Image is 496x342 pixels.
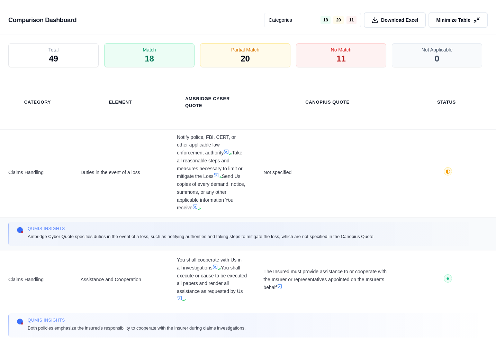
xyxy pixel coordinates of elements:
[100,95,140,110] th: Element
[48,46,59,53] span: Total
[177,256,247,303] span: You shall cooperate with Us in all investigations You shall execute or cause to be executed all p...
[231,46,260,53] span: Partial Match
[145,53,154,64] span: 18
[445,169,450,174] span: ◐
[177,91,247,113] th: Ambridge Cyber Quote
[422,46,453,53] span: Not Applicable
[16,95,59,110] th: Category
[81,169,160,177] span: Duties in the event of a loss
[263,169,391,177] span: Not specified
[49,53,58,64] span: 49
[263,268,391,291] span: The Insured must provide assistance to or cooperate with the Insurer or representatives appointed...
[28,233,375,240] span: Ambridge Cyber Quote specifies duties in the event of a loss, such as notifying authorities and t...
[435,53,439,64] span: 0
[81,276,160,284] span: Assistance and Cooperation
[446,276,450,281] span: ●
[177,133,247,212] span: Notify police, FBI, CERT, or other applicable law enforcement authority Take all reasonable steps...
[8,169,64,177] span: Claims Handling
[336,53,346,64] span: 11
[28,226,375,231] span: Qumis INSIGHTS
[241,53,250,64] span: 20
[143,46,156,53] span: Match
[28,324,246,332] span: Both policies emphasize the insured's responsibility to cooperate with the insurer during claims ...
[444,274,452,285] button: ●
[444,167,452,178] button: ◐
[331,46,352,53] span: No Match
[429,95,464,110] th: Status
[8,276,64,284] span: Claims Handling
[28,317,246,323] span: Qumis INSIGHTS
[297,95,358,110] th: Canopius Quote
